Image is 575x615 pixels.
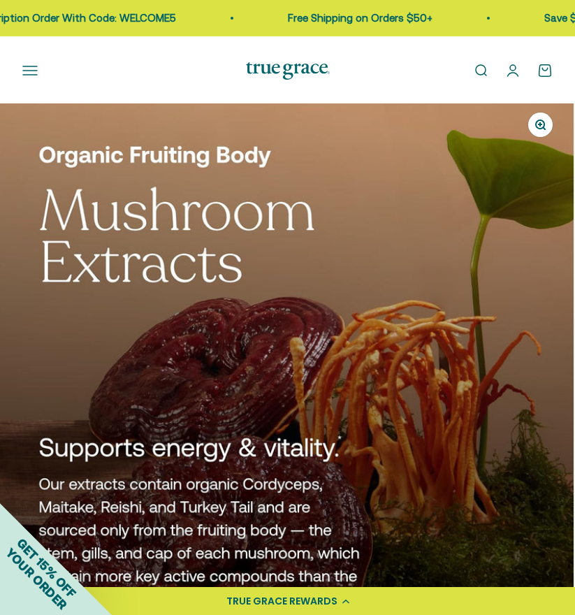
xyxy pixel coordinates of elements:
[14,535,79,600] span: GET 15% OFF
[3,545,70,612] span: YOUR ORDER
[279,12,423,24] a: Free Shipping on Orders $50+
[226,594,337,609] div: TRUE GRACE REWARDS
